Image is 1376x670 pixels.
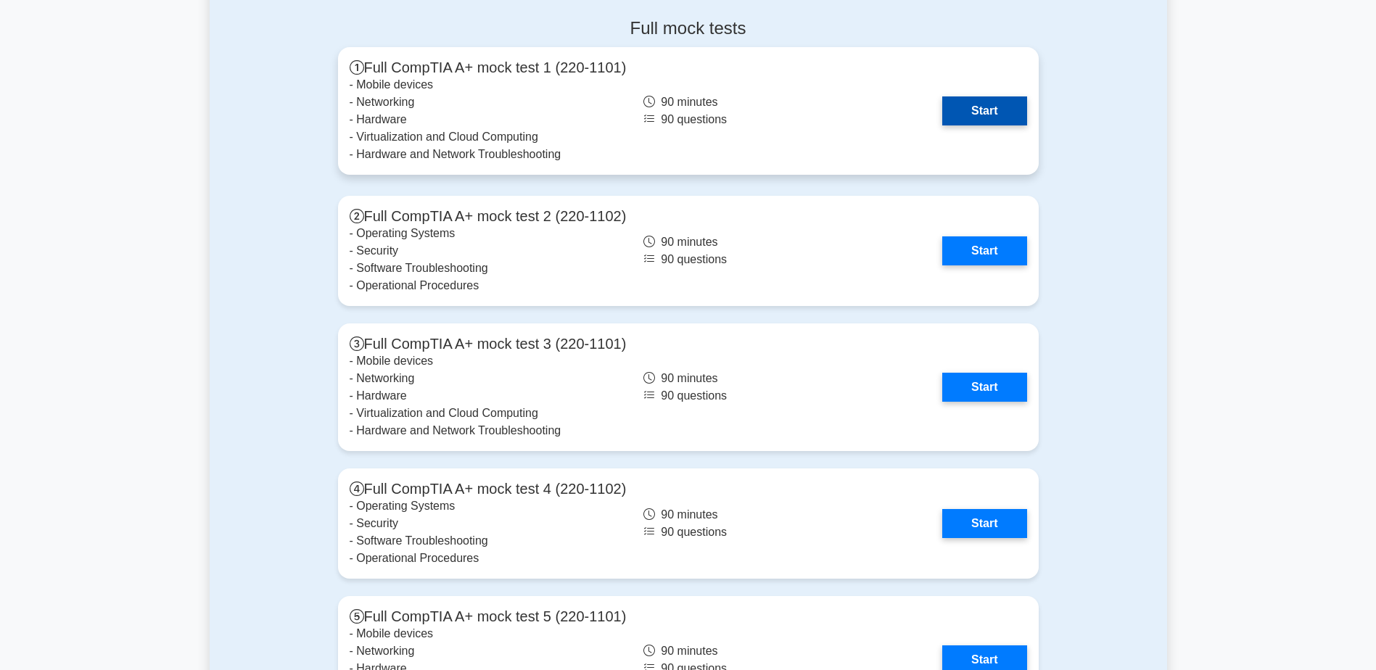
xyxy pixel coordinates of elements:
[942,236,1026,265] a: Start
[942,96,1026,125] a: Start
[942,509,1026,538] a: Start
[338,18,1039,39] h4: Full mock tests
[942,373,1026,402] a: Start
